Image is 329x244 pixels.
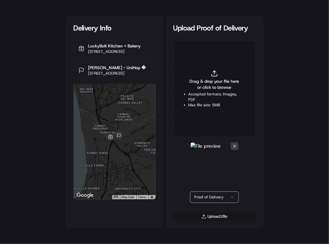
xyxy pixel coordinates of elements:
li: Accepted formats: Images, PDF [188,91,241,102]
p: LuckyBolt Kitchen + Bakery [88,43,141,49]
p: [PERSON_NAME] - UniHop � [88,65,146,71]
p: [STREET_ADDRESS] [88,71,146,76]
li: Max file size: 5MB [188,102,241,108]
img: File preview [190,142,239,191]
a: Open this area in Google Maps (opens a new window) [75,191,95,199]
div: Delivery Info [73,23,156,33]
button: Map Data [122,195,134,199]
button: Keyboard shortcuts [114,195,118,198]
a: Terms (opens in new tab) [138,195,147,199]
button: Upload1file [173,212,256,221]
p: [STREET_ADDRESS] [88,49,141,54]
div: Upload Proof of Delivery [173,23,256,33]
a: Report errors in the road map or imagery to Google [150,195,154,199]
span: Drag & drop your file here or click to browse [188,78,241,90]
img: Google [75,191,95,199]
